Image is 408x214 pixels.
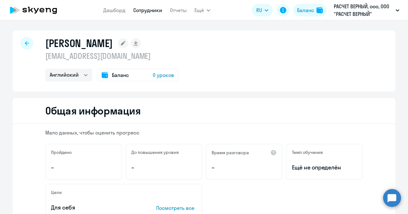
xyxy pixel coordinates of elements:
span: 0 уроков [153,71,174,79]
h1: [PERSON_NAME] [45,37,113,50]
span: RU [256,6,262,14]
p: Посмотреть все [156,204,196,212]
h5: Темп обучения [292,149,323,155]
h5: Время разговора [212,150,249,155]
h5: Пройдено [51,149,72,155]
a: Сотрудники [133,7,162,13]
p: – [212,163,277,172]
span: Ещё не определён [292,163,357,172]
button: Ещё [194,4,210,17]
button: РАСЧЕТ ВЕРНЫЙ, ооо, ООО "РАСЧЕТ ВЕРНЫЙ" [331,3,403,18]
button: Балансbalance [293,4,327,17]
a: Отчеты [170,7,187,13]
h5: Цели [51,190,62,195]
p: Мало данных, чтобы оценить прогресс [45,129,363,136]
img: balance [317,7,323,13]
p: – [51,163,116,172]
p: Для себя [51,204,136,212]
div: Баланс [297,6,314,14]
p: РАСЧЕТ ВЕРНЫЙ, ооо, ООО "РАСЧЕТ ВЕРНЫЙ" [334,3,393,18]
button: RU [252,4,273,17]
h5: До повышения уровня [131,149,179,155]
a: Дашборд [103,7,126,13]
span: Ещё [194,6,204,14]
h2: Общая информация [45,104,141,117]
p: – [131,163,196,172]
p: [EMAIL_ADDRESS][DOMAIN_NAME] [45,51,178,61]
span: Баланс [112,71,129,79]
